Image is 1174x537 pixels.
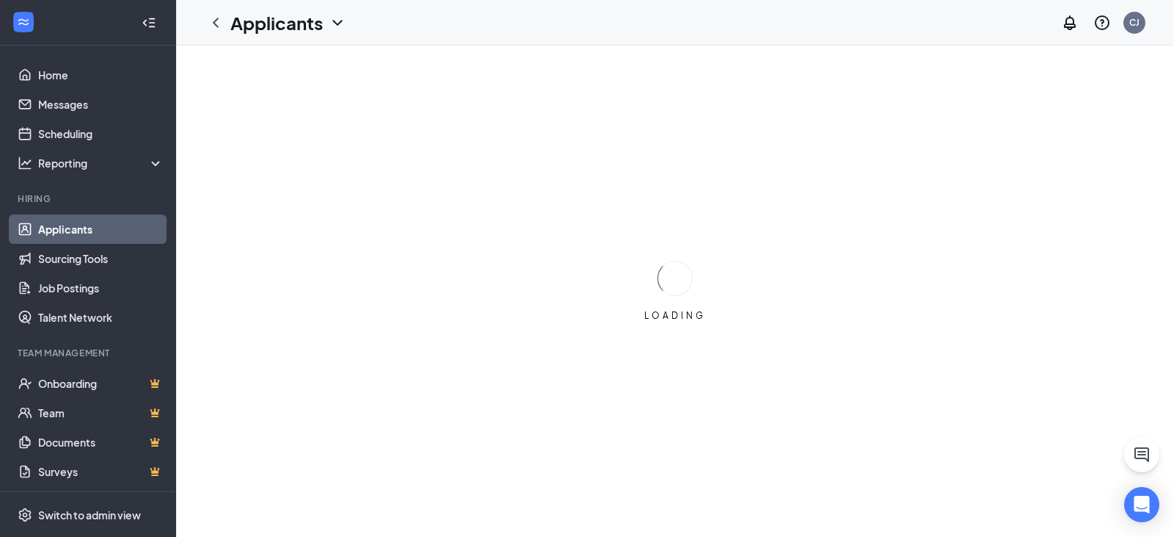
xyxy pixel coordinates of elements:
a: TeamCrown [38,398,164,428]
svg: WorkstreamLogo [16,15,31,29]
svg: Collapse [142,15,156,30]
svg: ChatActive [1133,446,1151,464]
a: Applicants [38,215,164,244]
div: Reporting [38,156,164,170]
div: CJ [1129,16,1140,29]
a: SurveysCrown [38,457,164,486]
a: Sourcing Tools [38,244,164,273]
a: Home [38,60,164,90]
h1: Applicants [230,10,323,35]
div: LOADING [638,309,712,322]
button: ChatActive [1124,437,1159,472]
a: OnboardingCrown [38,369,164,398]
svg: Analysis [18,156,32,170]
div: Team Management [18,347,161,359]
div: Open Intercom Messenger [1124,487,1159,522]
a: Scheduling [38,119,164,148]
a: Talent Network [38,303,164,332]
div: Hiring [18,192,161,205]
div: Switch to admin view [38,508,141,522]
svg: Settings [18,508,32,522]
a: Job Postings [38,273,164,303]
svg: ChevronDown [329,14,346,32]
a: Messages [38,90,164,119]
svg: QuestionInfo [1093,14,1111,32]
svg: Notifications [1061,14,1079,32]
a: DocumentsCrown [38,428,164,457]
svg: ChevronLeft [207,14,225,32]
